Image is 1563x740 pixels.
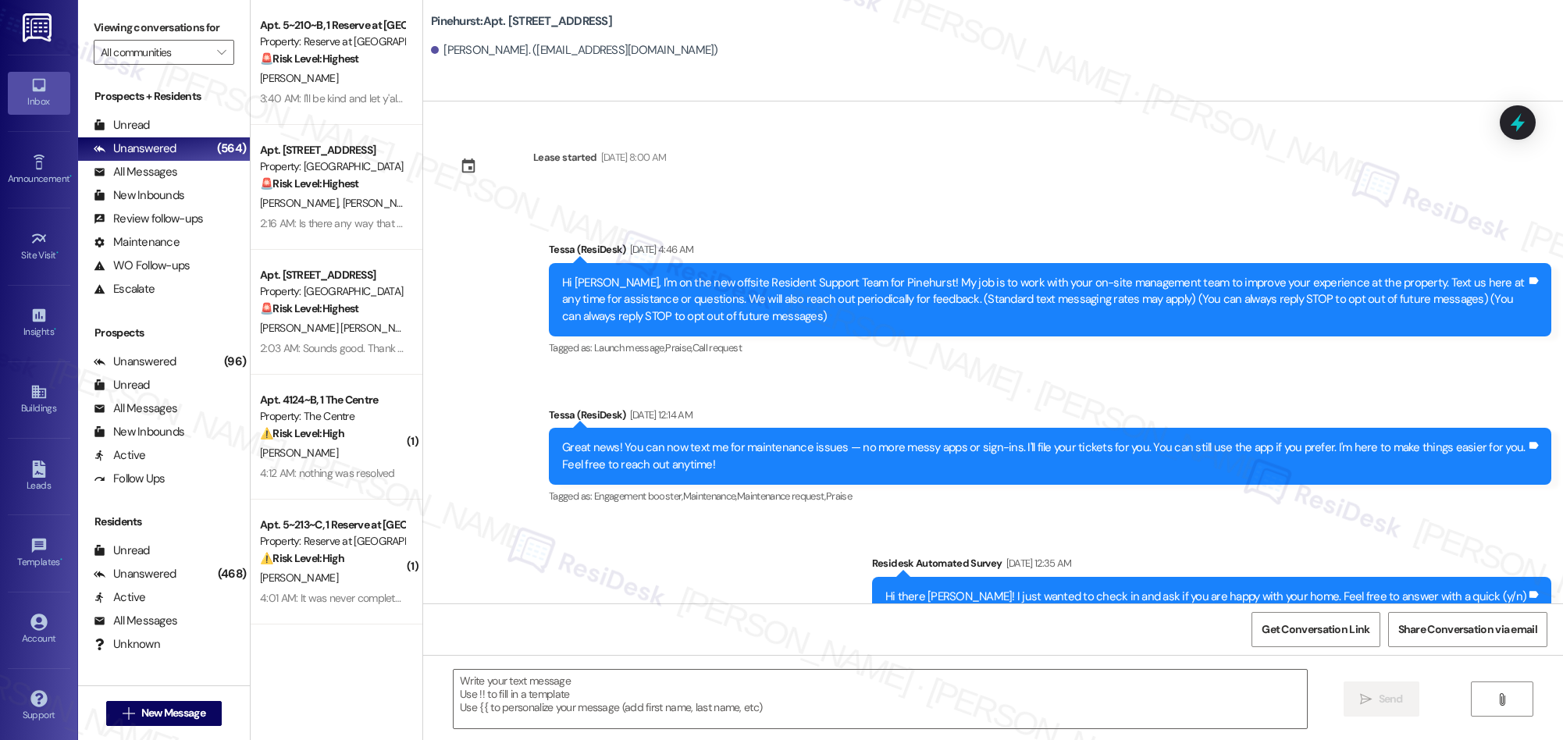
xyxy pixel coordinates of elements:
div: Property: [GEOGRAPHIC_DATA] [260,283,404,300]
div: Prospects [78,325,250,341]
strong: 🚨 Risk Level: Highest [260,301,359,315]
div: Active [94,589,146,606]
div: (468) [214,562,250,586]
span: Maintenance , [683,489,737,503]
button: Share Conversation via email [1388,612,1547,647]
strong: ⚠️ Risk Level: High [260,426,344,440]
i:  [217,46,226,59]
span: • [54,324,56,335]
div: (96) [220,350,250,374]
div: [DATE] 12:35 AM [1002,555,1072,571]
div: All Messages [94,613,177,629]
span: • [56,247,59,258]
span: [PERSON_NAME] [PERSON_NAME] [260,321,418,335]
div: New Inbounds [94,187,184,204]
div: WO Follow-ups [94,258,190,274]
div: Unknown [94,636,160,653]
span: [PERSON_NAME] [260,571,338,585]
div: Unanswered [94,354,176,370]
div: Apt. [STREET_ADDRESS] [260,142,404,158]
div: Unanswered [94,141,176,157]
div: Great news! You can now text me for maintenance issues — no more messy apps or sign-ins. I'll fil... [562,439,1526,473]
div: Property: The Centre [260,408,404,425]
div: 4:01 AM: It was never completed. They just said it was [260,591,503,605]
span: Engagement booster , [594,489,683,503]
i:  [1360,693,1372,706]
a: Insights • [8,302,70,344]
div: All Messages [94,400,177,417]
span: New Message [141,705,205,721]
div: Escalate [94,281,155,297]
div: Tagged as: [549,485,1551,507]
div: Review follow-ups [94,211,203,227]
div: 4:12 AM: nothing was resolved [260,466,395,480]
span: • [69,171,72,182]
span: Maintenance request , [737,489,826,503]
span: Call request [692,341,742,354]
div: Maintenance [94,234,180,251]
div: Prospects + Residents [78,88,250,105]
span: Praise , [665,341,692,354]
div: Hi [PERSON_NAME], I'm on the new offsite Resident Support Team for Pinehurst! My job is to work w... [562,275,1526,325]
div: Apt. [STREET_ADDRESS] [260,267,404,283]
button: Send [1344,681,1419,717]
div: Follow Ups [94,471,166,487]
img: ResiDesk Logo [23,13,55,42]
span: [PERSON_NAME] [343,196,421,210]
span: Share Conversation via email [1398,621,1537,638]
a: Site Visit • [8,226,70,268]
i:  [1496,693,1508,706]
span: Get Conversation Link [1262,621,1369,638]
div: Unread [94,377,150,393]
a: Inbox [8,72,70,114]
button: New Message [106,701,222,726]
div: Residents [78,514,250,530]
a: Templates • [8,532,70,575]
a: Buildings [8,379,70,421]
span: [PERSON_NAME] [260,71,338,85]
div: Tagged as: [549,336,1551,359]
div: (564) [213,137,250,161]
strong: 🚨 Risk Level: Highest [260,176,359,190]
div: Tessa (ResiDesk) [549,241,1551,263]
span: Launch message , [594,341,665,354]
span: [PERSON_NAME] [260,196,343,210]
div: 3:40 AM: I'll be kind and let y'all know you have 7 days to fix the issues before we pursue furth... [260,91,1215,105]
label: Viewing conversations for [94,16,234,40]
div: [DATE] 12:14 AM [626,407,692,423]
span: Praise [826,489,852,503]
b: Pinehurst: Apt. [STREET_ADDRESS] [431,13,612,30]
i:  [123,707,134,720]
div: [PERSON_NAME]. ([EMAIL_ADDRESS][DOMAIN_NAME]) [431,42,718,59]
div: [DATE] 8:00 AM [597,149,667,165]
button: Get Conversation Link [1251,612,1380,647]
div: Unanswered [94,566,176,582]
div: Unread [94,117,150,133]
span: [PERSON_NAME] [260,446,338,460]
div: Lease started [533,149,597,165]
div: Active [94,447,146,464]
a: Account [8,609,70,651]
div: 2:03 AM: Sounds good. Thank you. [260,341,416,355]
a: Leads [8,456,70,498]
input: All communities [101,40,209,65]
strong: ⚠️ Risk Level: High [260,551,344,565]
div: 2:16 AM: Is there any way that we could do that. [260,216,475,230]
div: Tessa (ResiDesk) [549,407,1551,429]
div: Unread [94,543,150,559]
div: Hi there [PERSON_NAME]! I just wanted to check in and ask if you are happy with your home. Feel f... [885,589,1526,605]
div: Property: Reserve at [GEOGRAPHIC_DATA] [260,533,404,550]
div: New Inbounds [94,424,184,440]
div: [DATE] 4:46 AM [626,241,694,258]
a: Support [8,685,70,728]
div: Property: [GEOGRAPHIC_DATA] [260,158,404,175]
span: Send [1379,691,1403,707]
div: All Messages [94,164,177,180]
div: Apt. 4124~B, 1 The Centre [260,392,404,408]
div: Property: Reserve at [GEOGRAPHIC_DATA] [260,34,404,50]
div: Apt. 5~213~C, 1 Reserve at [GEOGRAPHIC_DATA] [260,517,404,533]
div: Residesk Automated Survey [872,555,1551,577]
div: Apt. 5~210~B, 1 Reserve at [GEOGRAPHIC_DATA] [260,17,404,34]
strong: 🚨 Risk Level: Highest [260,52,359,66]
span: • [60,554,62,565]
